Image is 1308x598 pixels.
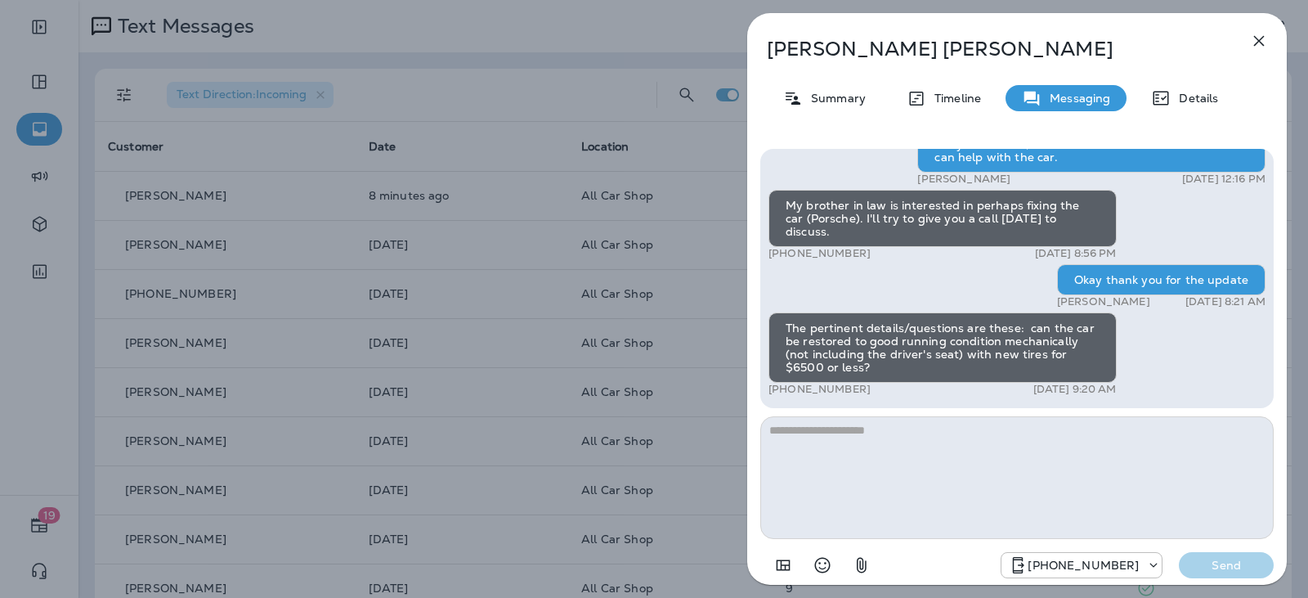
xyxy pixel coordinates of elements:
[806,549,839,582] button: Select an emoji
[1171,92,1218,105] p: Details
[1035,247,1117,260] p: [DATE] 8:56 PM
[1185,295,1265,308] p: [DATE] 8:21 AM
[768,190,1117,247] div: My brother in law is interested in perhaps fixing the car (Porsche). I'll try to give you a call ...
[1182,173,1265,186] p: [DATE] 12:16 PM
[768,312,1117,383] div: The pertinent details/questions are these: can the car be restored to good running condition mech...
[767,38,1213,61] p: [PERSON_NAME] [PERSON_NAME]
[768,247,871,260] p: [PHONE_NUMBER]
[926,92,981,105] p: Timeline
[803,92,866,105] p: Summary
[1057,295,1150,308] p: [PERSON_NAME]
[1041,92,1110,105] p: Messaging
[1057,264,1265,295] div: Okay thank you for the update
[1028,559,1139,572] p: [PHONE_NUMBER]
[1033,383,1117,396] p: [DATE] 9:20 AM
[917,128,1265,173] div: Okay no worries, now that we can communicate we can help with the car.
[1001,555,1162,575] div: +1 (689) 265-4479
[768,383,871,396] p: [PHONE_NUMBER]
[917,173,1010,186] p: [PERSON_NAME]
[767,549,800,582] button: Add in a premade template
